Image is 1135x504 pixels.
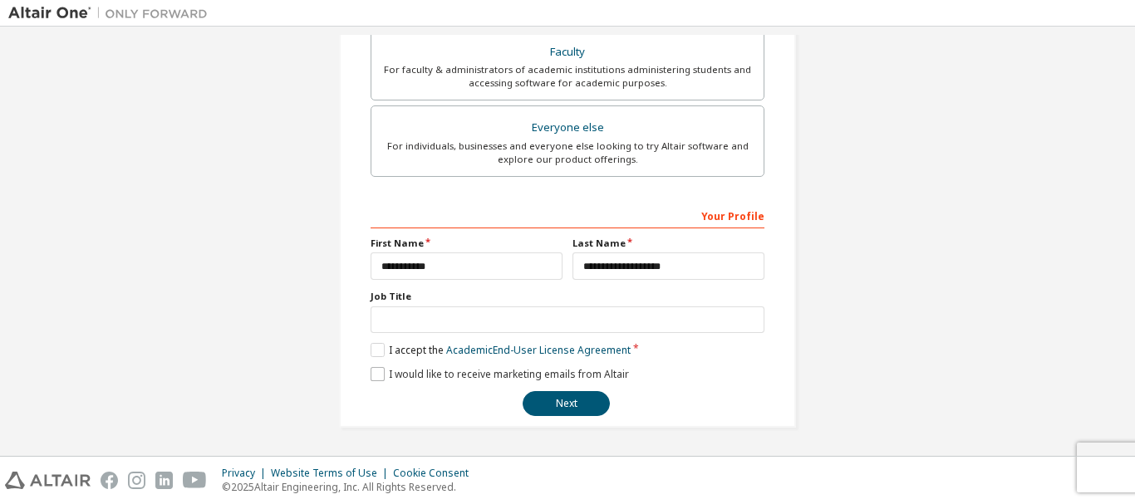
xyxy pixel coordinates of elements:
img: youtube.svg [183,472,207,489]
p: © 2025 Altair Engineering, Inc. All Rights Reserved. [222,480,479,494]
label: I would like to receive marketing emails from Altair [371,367,629,381]
div: For faculty & administrators of academic institutions administering students and accessing softwa... [381,63,754,90]
img: instagram.svg [128,472,145,489]
div: Your Profile [371,202,764,228]
a: Academic End-User License Agreement [446,343,631,357]
label: Job Title [371,290,764,303]
div: Everyone else [381,116,754,139]
label: I accept the [371,343,631,357]
div: Cookie Consent [393,467,479,480]
img: altair_logo.svg [5,472,91,489]
img: Altair One [8,5,216,22]
div: For individuals, businesses and everyone else looking to try Altair software and explore our prod... [381,139,754,166]
label: Last Name [572,237,764,250]
button: Next [523,391,610,416]
img: facebook.svg [101,472,118,489]
div: Faculty [381,41,754,64]
div: Privacy [222,467,271,480]
img: linkedin.svg [155,472,173,489]
label: First Name [371,237,563,250]
div: Website Terms of Use [271,467,393,480]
